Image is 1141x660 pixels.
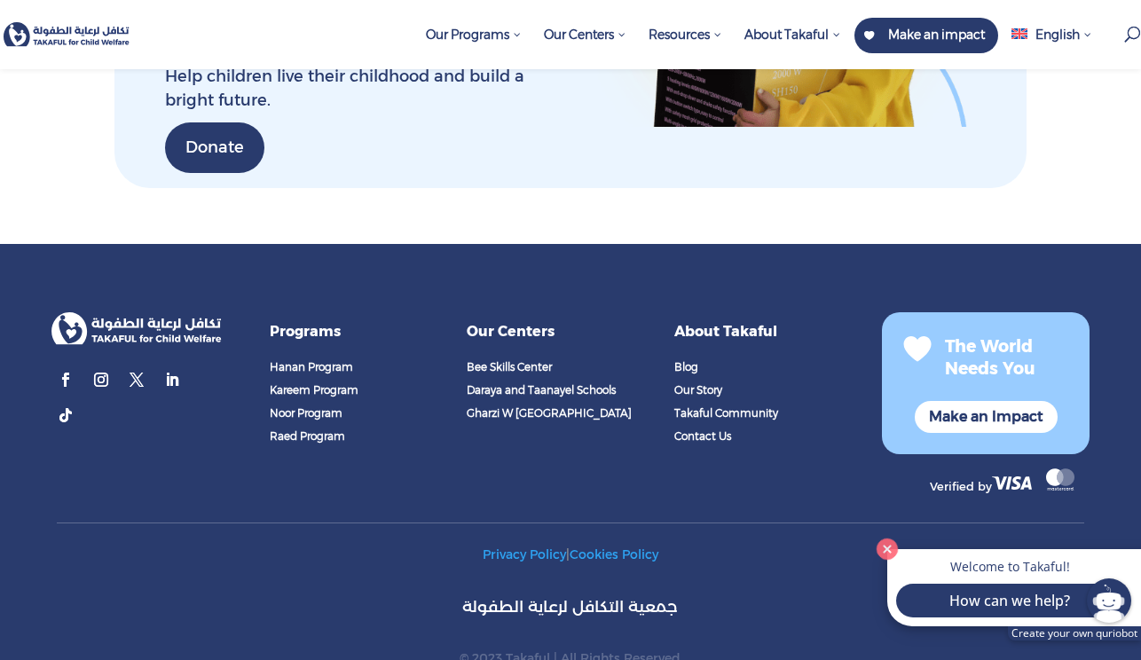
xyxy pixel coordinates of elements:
a: Our Centers [535,18,635,69]
a: Our Programs [417,18,531,69]
span: The World Needs You [945,336,1035,379]
span: Takaful Community [674,406,778,420]
span: Gharzi W [GEOGRAPHIC_DATA] [467,406,632,420]
span: Hanan Program [270,360,353,373]
span: Daraya and Taanayel Schools [467,383,616,397]
a: Bee Skills Center [467,358,674,374]
a: Hanan Program [270,358,457,374]
a: Gharzi W [GEOGRAPHIC_DATA] [467,405,674,420]
a: Our Story [674,381,882,397]
a: Follow on LinkedIn [158,365,186,394]
span: Noor Program [270,406,342,420]
a: Raed Program [270,428,457,444]
a: Make an impact [854,18,998,53]
span: جمعية التكافل لرعاية الطفولة [462,597,678,617]
a: Follow on TikTok [51,401,80,429]
p: Welcome to Takaful! [905,558,1114,575]
span: Our Centers [544,27,626,43]
a: Follow on Instagram [87,365,115,394]
span: Resources [649,27,722,43]
a: Daraya and Taanayel Schools [467,381,674,397]
a: Takaful Community [674,405,882,420]
button: How can we help? [896,584,1123,617]
a: Make an Impact [915,401,1058,434]
a: Noor Program [270,405,457,420]
p: | [57,543,1083,567]
img: logo_takaful_final (1) 1 [51,312,222,345]
a: Create your own quriobot [1008,626,1141,640]
a: Follow on X [122,365,151,394]
span: About Takaful [744,27,841,43]
a: Resources [640,18,731,69]
span: Blog [674,360,698,373]
a: About Takaful [736,18,850,69]
span: Kareem Program [270,383,358,397]
h4: About Takaful [674,323,882,350]
span: Our Story [674,383,722,397]
a: Kareem Program [270,381,457,397]
h4: Programs [270,323,457,350]
a: English [1003,18,1101,69]
a: Blog [674,358,882,374]
div: Verified by [66,468,1074,499]
span: Bee Skills Center [467,360,552,373]
a: Follow on Facebook [51,365,80,394]
button: Close [872,534,902,564]
a: Cookies Policy [570,546,658,562]
h4: Our Centers [467,323,674,350]
span: English [1035,27,1080,43]
a: Donate [165,122,264,173]
span: Raed Program [270,429,345,443]
span: Our Programs [426,27,522,43]
span: Contact Us [674,429,731,443]
img: Takaful [4,22,130,46]
a: Privacy Policy [483,546,566,562]
span: Make an impact [888,27,985,43]
a: Contact Us [674,428,882,444]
